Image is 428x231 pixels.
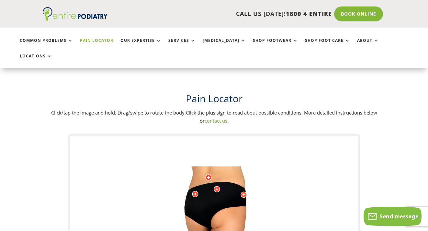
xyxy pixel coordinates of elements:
[286,10,332,18] span: 1800 4 ENTIRE
[334,6,383,21] a: Book Online
[305,38,350,52] a: Shop Foot Care
[186,109,377,124] span: Click the plus sign to read about possible conditions. More detailed instructions below or .
[357,38,379,52] a: About
[43,16,107,22] a: Entire Podiatry
[120,10,332,18] p: CALL US [DATE]!
[205,117,227,124] a: contact us
[43,7,107,21] img: logo (1)
[253,38,298,52] a: Shop Footwear
[80,38,113,52] a: Pain Locator
[20,54,52,68] a: Locations
[20,38,73,52] a: Common Problems
[120,38,161,52] a: Our Expertise
[43,92,385,109] h1: Pain Locator
[364,207,422,226] button: Send message
[51,109,186,116] span: Click/tap the image and hold. Drag/swipe to rotate the body.
[380,213,418,220] span: Send message
[203,38,246,52] a: [MEDICAL_DATA]
[168,38,196,52] a: Services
